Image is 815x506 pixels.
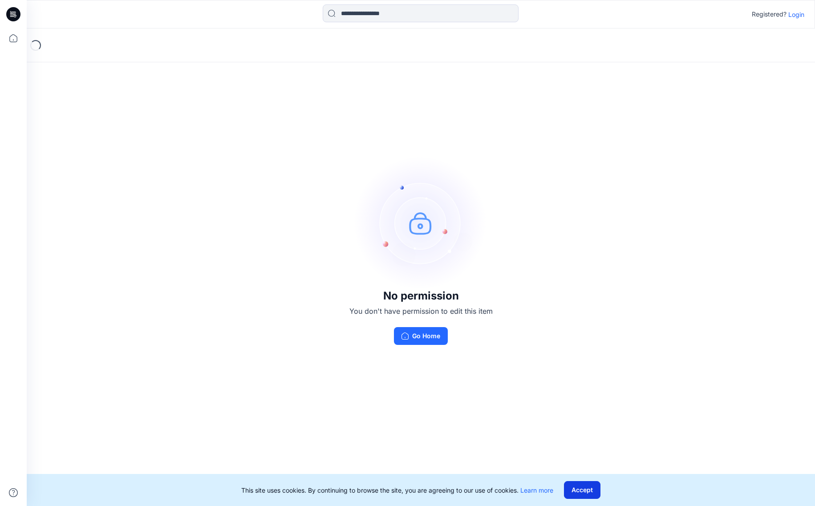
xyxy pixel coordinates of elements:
[520,486,553,494] a: Learn more
[354,156,488,290] img: no-perm.svg
[564,481,600,499] button: Accept
[349,306,493,316] p: You don't have permission to edit this item
[349,290,493,302] h3: No permission
[788,10,804,19] p: Login
[241,486,553,495] p: This site uses cookies. By continuing to browse the site, you are agreeing to our use of cookies.
[394,327,448,345] button: Go Home
[752,9,787,20] p: Registered?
